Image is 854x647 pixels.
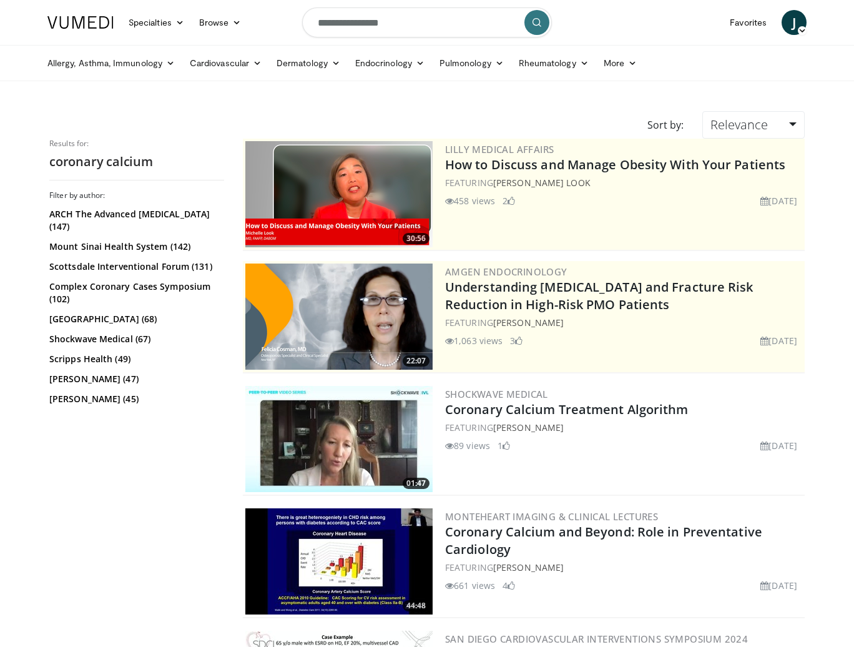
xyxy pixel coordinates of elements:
a: [PERSON_NAME] (45) [49,393,221,405]
a: Amgen Endocrinology [445,265,567,278]
a: Coronary Calcium and Beyond: Role in Preventative Cardiology [445,523,762,558]
img: c9a25db3-4db0-49e1-a46f-17b5c91d58a1.png.300x170_q85_crop-smart_upscale.png [245,264,433,370]
a: [PERSON_NAME] Look [493,177,591,189]
a: Specialties [121,10,192,35]
li: [DATE] [760,334,797,347]
span: 44:48 [403,600,429,611]
li: 661 views [445,579,495,592]
a: J [782,10,807,35]
a: ARCH The Advanced [MEDICAL_DATA] (147) [49,208,221,233]
a: More [596,51,644,76]
a: Complex Coronary Cases Symposium (102) [49,280,221,305]
a: Endocrinology [348,51,432,76]
li: 1,063 views [445,334,503,347]
div: FEATURING [445,421,802,434]
div: FEATURING [445,176,802,189]
p: Results for: [49,139,224,149]
a: Coronary Calcium Treatment Algorithm [445,401,689,418]
a: [PERSON_NAME] (47) [49,373,221,385]
h2: coronary calcium [49,154,224,170]
a: Lilly Medical Affairs [445,143,554,156]
span: 22:07 [403,355,429,367]
span: 30:56 [403,233,429,244]
a: [PERSON_NAME] [493,317,564,328]
li: 1 [498,439,510,452]
a: Scripps Health (49) [49,353,221,365]
li: 3 [510,334,523,347]
a: 44:48 [245,508,433,615]
img: VuMedi Logo [47,16,114,29]
li: [DATE] [760,194,797,207]
a: Pulmonology [432,51,511,76]
a: Scottsdale Interventional Forum (131) [49,260,221,273]
a: MonteHeart Imaging & Clinical Lectures [445,510,658,523]
a: Allergy, Asthma, Immunology [40,51,182,76]
li: 89 views [445,439,490,452]
a: Browse [192,10,249,35]
div: FEATURING [445,561,802,574]
img: c98a6a29-1ea0-4bd5-8cf5-4d1e188984a7.png.300x170_q85_crop-smart_upscale.png [245,141,433,247]
a: Rheumatology [511,51,596,76]
span: Relevance [710,116,768,133]
div: FEATURING [445,316,802,329]
li: 4 [503,579,515,592]
li: [DATE] [760,579,797,592]
a: How to Discuss and Manage Obesity With Your Patients [445,156,785,173]
a: 22:07 [245,264,433,370]
a: Favorites [722,10,774,35]
a: Understanding [MEDICAL_DATA] and Fracture Risk Reduction in High-Risk PMO Patients [445,279,753,313]
span: 01:47 [403,478,429,489]
div: Sort by: [638,111,693,139]
a: [PERSON_NAME] [493,561,564,573]
li: [DATE] [760,439,797,452]
a: [GEOGRAPHIC_DATA] (68) [49,313,221,325]
a: Cardiovascular [182,51,269,76]
a: Mount Sinai Health System (142) [49,240,221,253]
a: 30:56 [245,141,433,247]
a: Shockwave Medical (67) [49,333,221,345]
img: 5fcbdcb2-7f3c-457e-b1eb-089d79bcb8e3.300x170_q85_crop-smart_upscale.jpg [245,386,433,492]
a: Shockwave Medical [445,388,548,400]
li: 2 [503,194,515,207]
li: 458 views [445,194,495,207]
h3: Filter by author: [49,190,224,200]
a: Relevance [702,111,805,139]
a: [PERSON_NAME] [493,422,564,433]
a: 01:47 [245,386,433,492]
a: Dermatology [269,51,348,76]
a: San Diego Cardiovascular Interventions Symposium 2024 [445,633,748,645]
img: 08e1676c-ae5c-4ea3-9717-d2ec290aa77a.300x170_q85_crop-smart_upscale.jpg [245,508,433,615]
input: Search topics, interventions [302,7,552,37]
